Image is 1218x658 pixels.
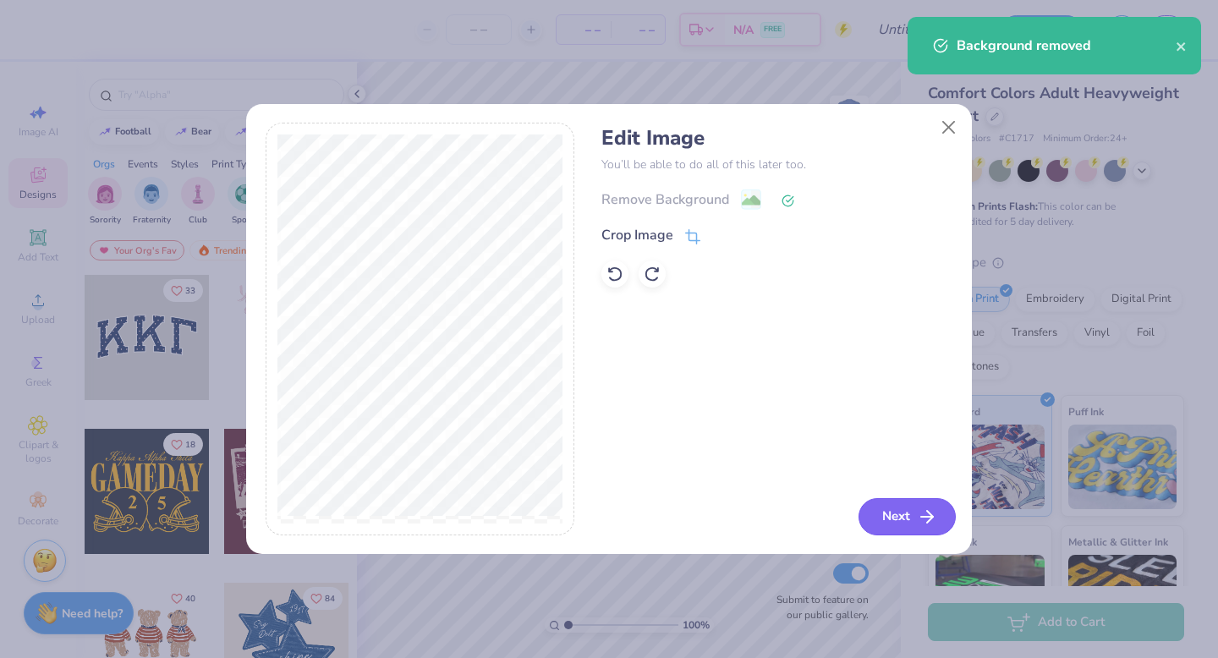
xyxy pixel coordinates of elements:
[933,111,965,143] button: Close
[957,36,1176,56] div: Background removed
[601,126,952,151] h4: Edit Image
[1176,36,1188,56] button: close
[601,156,952,173] p: You’ll be able to do all of this later too.
[601,225,673,245] div: Crop Image
[859,498,956,535] button: Next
